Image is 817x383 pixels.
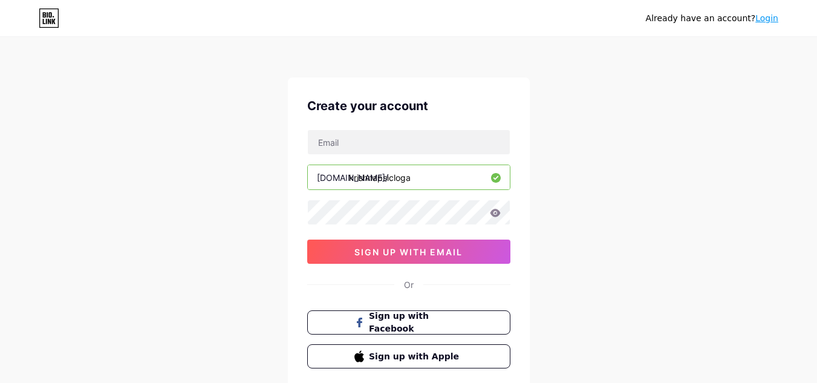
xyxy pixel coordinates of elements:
div: Create your account [307,97,510,115]
a: Login [755,13,778,23]
div: Or [404,278,414,291]
button: Sign up with Facebook [307,310,510,335]
input: username [308,165,510,189]
button: Sign up with Apple [307,344,510,368]
div: [DOMAIN_NAME]/ [317,171,388,184]
span: Sign up with Apple [369,350,463,363]
button: sign up with email [307,240,510,264]
span: sign up with email [354,247,463,257]
div: Already have an account? [646,12,778,25]
span: Sign up with Facebook [369,310,463,335]
input: Email [308,130,510,154]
